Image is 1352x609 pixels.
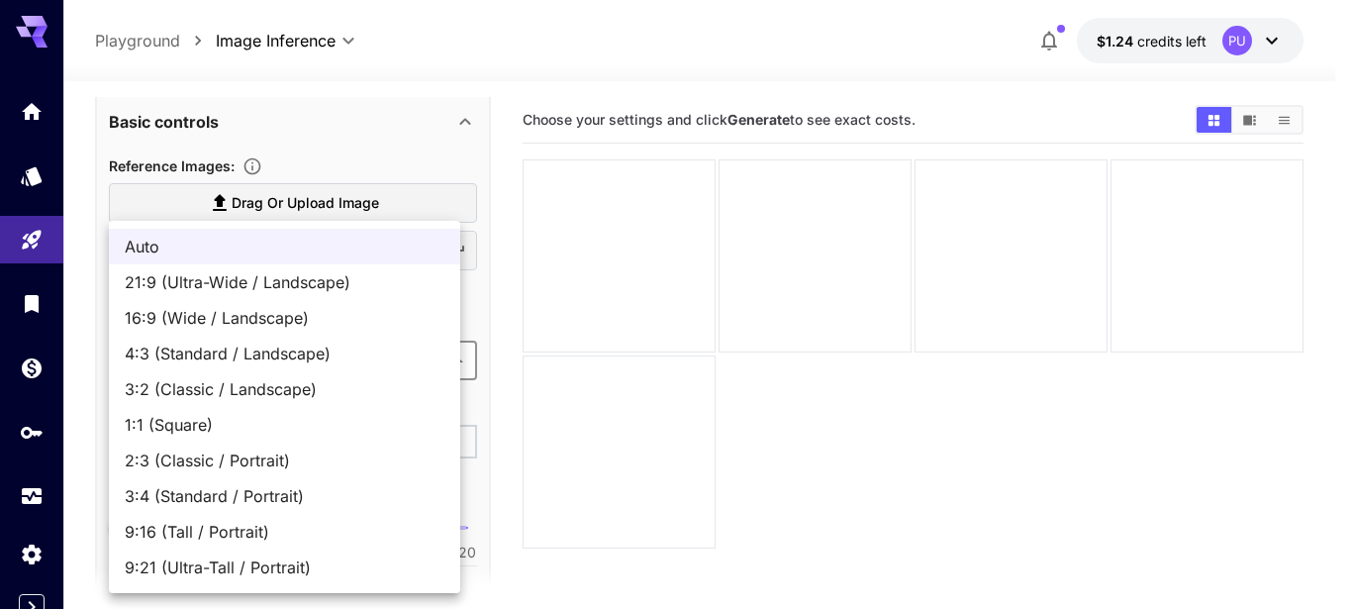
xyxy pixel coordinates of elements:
[125,413,444,437] span: 1:1 (Square)
[125,306,444,330] span: 16:9 (Wide / Landscape)
[125,235,444,258] span: Auto
[125,342,444,365] span: 4:3 (Standard / Landscape)
[125,377,444,401] span: 3:2 (Classic / Landscape)
[125,449,444,472] span: 2:3 (Classic / Portrait)
[125,270,444,294] span: 21:9 (Ultra-Wide / Landscape)
[125,556,444,579] span: 9:21 (Ultra-Tall / Portrait)
[125,484,444,508] span: 3:4 (Standard / Portrait)
[125,520,444,544] span: 9:16 (Tall / Portrait)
